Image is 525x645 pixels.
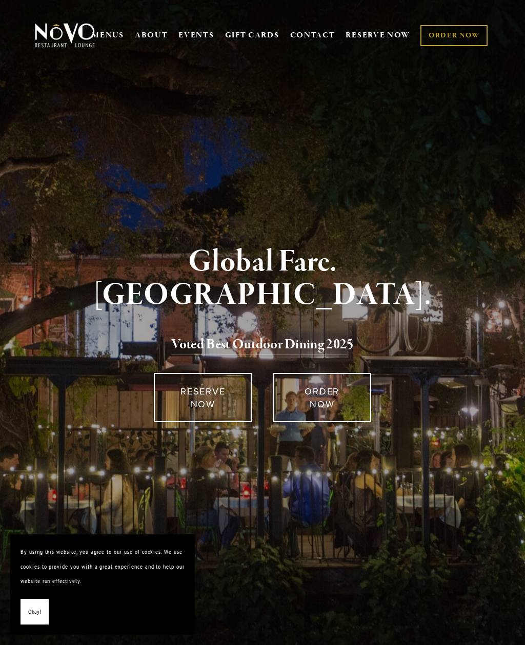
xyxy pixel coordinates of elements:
[28,605,41,619] span: Okay!
[21,599,49,625] button: Okay!
[346,26,410,45] a: RESERVE NOW
[33,23,97,48] img: Novo Restaurant &amp; Lounge
[94,242,432,315] strong: Global Fare. [GEOGRAPHIC_DATA].
[420,25,488,46] a: ORDER NOW
[135,30,168,40] a: ABOUT
[10,534,195,635] section: Cookie banner
[21,545,185,589] p: By using this website, you agree to our use of cookies. We use cookies to provide you with a grea...
[47,334,478,356] h2: 5
[92,30,124,40] a: MENUS
[171,336,347,355] a: Voted Best Outdoor Dining 202
[225,26,279,45] a: GIFT CARDS
[154,373,252,422] a: RESERVE NOW
[178,30,214,40] a: EVENTS
[290,26,335,45] a: CONTACT
[273,373,371,422] a: ORDER NOW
